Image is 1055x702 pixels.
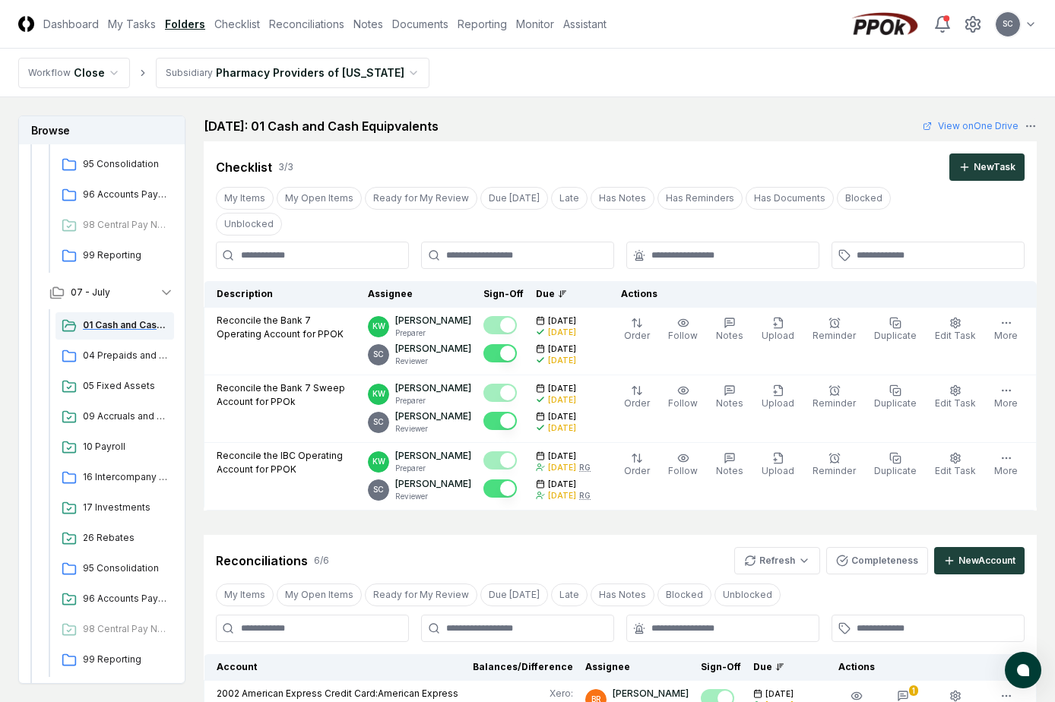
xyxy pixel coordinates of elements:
[277,187,362,210] button: My Open Items
[483,412,517,430] button: Mark complete
[269,16,344,32] a: Reconciliations
[204,281,363,308] th: Description
[935,465,976,476] span: Edit Task
[395,342,471,356] p: [PERSON_NAME]
[365,187,477,210] button: Ready for My Review
[591,583,654,606] button: Has Notes
[217,449,356,476] p: Reconcile the IBC Operating Account for PPOK
[55,343,174,370] a: 04 Prepaids and Other Current Assets
[871,381,920,413] button: Duplicate
[483,479,517,498] button: Mark complete
[83,248,168,262] span: 99 Reporting
[467,654,579,681] th: Balances/Difference
[713,449,746,481] button: Notes
[716,465,743,476] span: Notes
[365,583,477,606] button: Ready for My Review
[548,479,576,490] span: [DATE]
[874,465,917,476] span: Duplicate
[949,153,1025,181] button: NewTask
[395,395,471,406] p: Preparer
[624,465,650,476] span: Order
[923,119,1019,133] a: View onOne Drive
[753,660,814,674] div: Due
[18,16,34,32] img: Logo
[480,187,548,210] button: Due Today
[958,554,1015,568] div: New Account
[216,583,274,606] button: My Items
[55,434,174,461] a: 10 Payroll
[395,423,471,435] p: Reviewer
[55,495,174,522] a: 17 Investments
[83,622,168,636] span: 98 Central Pay Network Funds
[809,314,859,346] button: Reminder
[83,318,168,332] span: 01 Cash and Cash Equipvalents
[609,287,1025,301] div: Actions
[55,312,174,340] a: 01 Cash and Cash Equipvalents
[579,462,591,473] div: RG
[813,330,856,341] span: Reminder
[204,117,439,135] h2: [DATE]: 01 Cash and Cash Equipvalents
[71,286,110,299] span: 07 - July
[55,586,174,613] a: 96 Accounts Payable
[83,188,168,201] span: 96 Accounts Payable
[37,309,186,680] div: 07 - July
[621,381,653,413] button: Order
[813,397,856,409] span: Reminder
[55,403,174,431] a: 09 Accruals and Other Current Liabilities
[548,355,576,366] div: [DATE]
[657,583,711,606] button: Blocked
[395,491,471,502] p: Reviewer
[362,281,477,308] th: Assignee
[216,213,282,236] button: Unblocked
[395,409,471,423] p: [PERSON_NAME]
[28,66,71,80] div: Workflow
[372,388,385,400] span: KW
[395,381,471,395] p: [PERSON_NAME]
[483,344,517,362] button: Mark complete
[695,654,747,681] th: Sign-Off
[483,451,517,470] button: Mark complete
[216,158,272,176] div: Checklist
[934,547,1025,574] button: NewAccount
[216,187,274,210] button: My Items
[108,16,156,32] a: My Tasks
[991,449,1021,481] button: More
[277,583,362,606] button: My Open Items
[621,314,653,346] button: Order
[548,327,576,338] div: [DATE]
[935,330,976,341] span: Edit Task
[591,187,654,210] button: Has Notes
[548,451,576,462] span: [DATE]
[991,314,1021,346] button: More
[395,314,471,327] p: [PERSON_NAME]
[762,397,794,409] span: Upload
[373,484,384,495] span: SC
[278,160,293,174] div: 3 / 3
[217,314,356,341] p: Reconcile the Bank 7 Operating Account for PPOK
[765,688,794,700] span: [DATE]
[991,381,1021,413] button: More
[83,349,168,362] span: 04 Prepaids and Other Current Assets
[548,422,576,434] div: [DATE]
[83,409,168,423] span: 09 Accruals and Other Current Liabilities
[813,465,856,476] span: Reminder
[657,187,743,210] button: Has Reminders
[746,187,834,210] button: Has Documents
[994,11,1022,38] button: SC
[548,411,576,422] span: [DATE]
[483,316,517,334] button: Mark complete
[373,416,384,428] span: SC
[458,16,507,32] a: Reporting
[932,449,979,481] button: Edit Task
[217,688,239,699] span: 2002
[480,583,548,606] button: Due Today
[665,314,701,346] button: Follow
[55,373,174,400] a: 05 Fixed Assets
[665,381,701,413] button: Follow
[551,583,588,606] button: Late
[826,660,1025,674] div: Actions
[848,12,921,36] img: PPOk logo
[974,160,1015,174] div: New Task
[372,456,385,467] span: KW
[874,397,917,409] span: Duplicate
